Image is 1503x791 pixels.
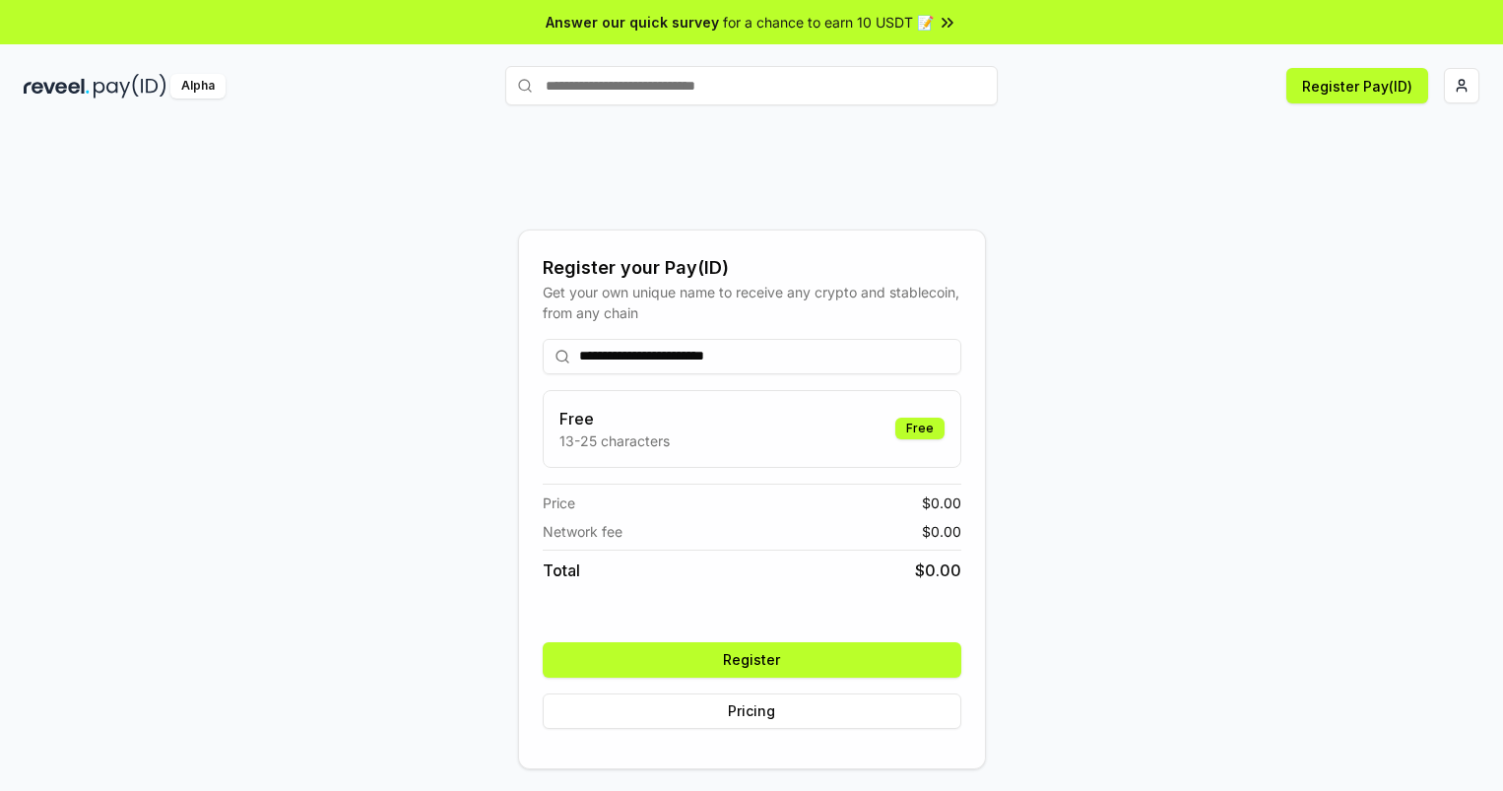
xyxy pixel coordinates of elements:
[543,642,961,678] button: Register
[559,407,670,430] h3: Free
[543,559,580,582] span: Total
[559,430,670,451] p: 13-25 characters
[922,521,961,542] span: $ 0.00
[170,74,226,99] div: Alpha
[543,254,961,282] div: Register your Pay(ID)
[546,12,719,33] span: Answer our quick survey
[543,693,961,729] button: Pricing
[94,74,166,99] img: pay_id
[723,12,934,33] span: for a chance to earn 10 USDT 📝
[922,493,961,513] span: $ 0.00
[543,493,575,513] span: Price
[543,521,622,542] span: Network fee
[24,74,90,99] img: reveel_dark
[1286,68,1428,103] button: Register Pay(ID)
[543,282,961,323] div: Get your own unique name to receive any crypto and stablecoin, from any chain
[915,559,961,582] span: $ 0.00
[895,418,945,439] div: Free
